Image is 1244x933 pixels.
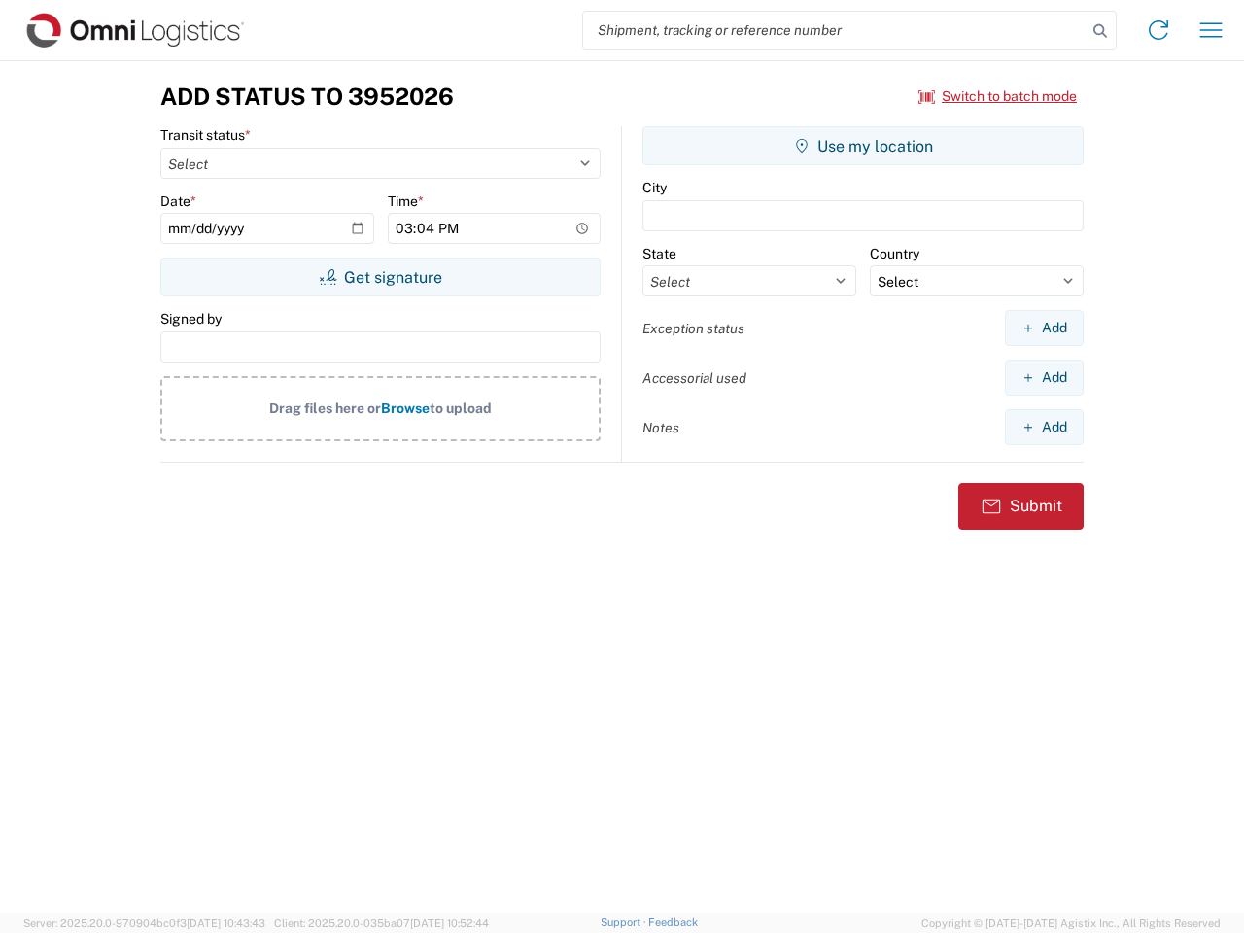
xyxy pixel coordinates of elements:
[642,369,746,387] label: Accessorial used
[23,917,265,929] span: Server: 2025.20.0-970904bc0f3
[160,83,454,111] h3: Add Status to 3952026
[187,917,265,929] span: [DATE] 10:43:43
[1005,310,1084,346] button: Add
[274,917,489,929] span: Client: 2025.20.0-035ba07
[642,419,679,436] label: Notes
[388,192,424,210] label: Time
[958,483,1084,530] button: Submit
[160,192,196,210] label: Date
[642,126,1084,165] button: Use my location
[642,179,667,196] label: City
[921,915,1221,932] span: Copyright © [DATE]-[DATE] Agistix Inc., All Rights Reserved
[870,245,919,262] label: Country
[1005,409,1084,445] button: Add
[160,258,601,296] button: Get signature
[160,310,222,328] label: Signed by
[160,126,251,144] label: Transit status
[583,12,1087,49] input: Shipment, tracking or reference number
[269,400,381,416] span: Drag files here or
[642,245,676,262] label: State
[381,400,430,416] span: Browse
[642,320,744,337] label: Exception status
[430,400,492,416] span: to upload
[410,917,489,929] span: [DATE] 10:52:44
[648,916,698,928] a: Feedback
[601,916,649,928] a: Support
[918,81,1077,113] button: Switch to batch mode
[1005,360,1084,396] button: Add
